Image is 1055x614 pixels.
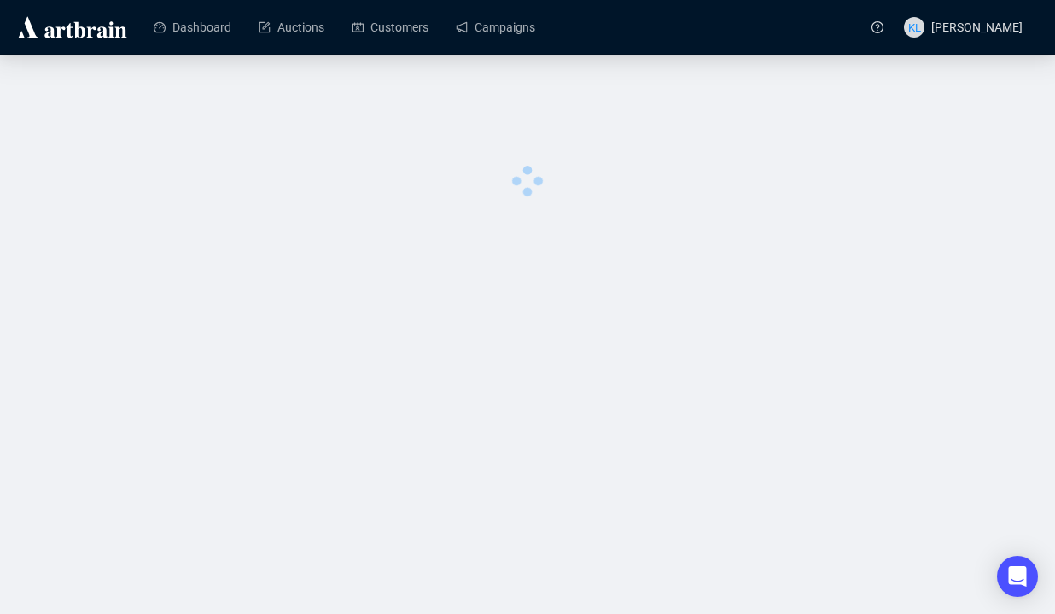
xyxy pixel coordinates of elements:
[907,18,921,36] span: KL
[931,20,1023,34] span: [PERSON_NAME]
[15,14,130,41] img: logo
[154,5,231,50] a: Dashboard
[352,5,428,50] a: Customers
[997,556,1038,597] div: Open Intercom Messenger
[871,21,883,33] span: question-circle
[456,5,535,50] a: Campaigns
[259,5,324,50] a: Auctions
